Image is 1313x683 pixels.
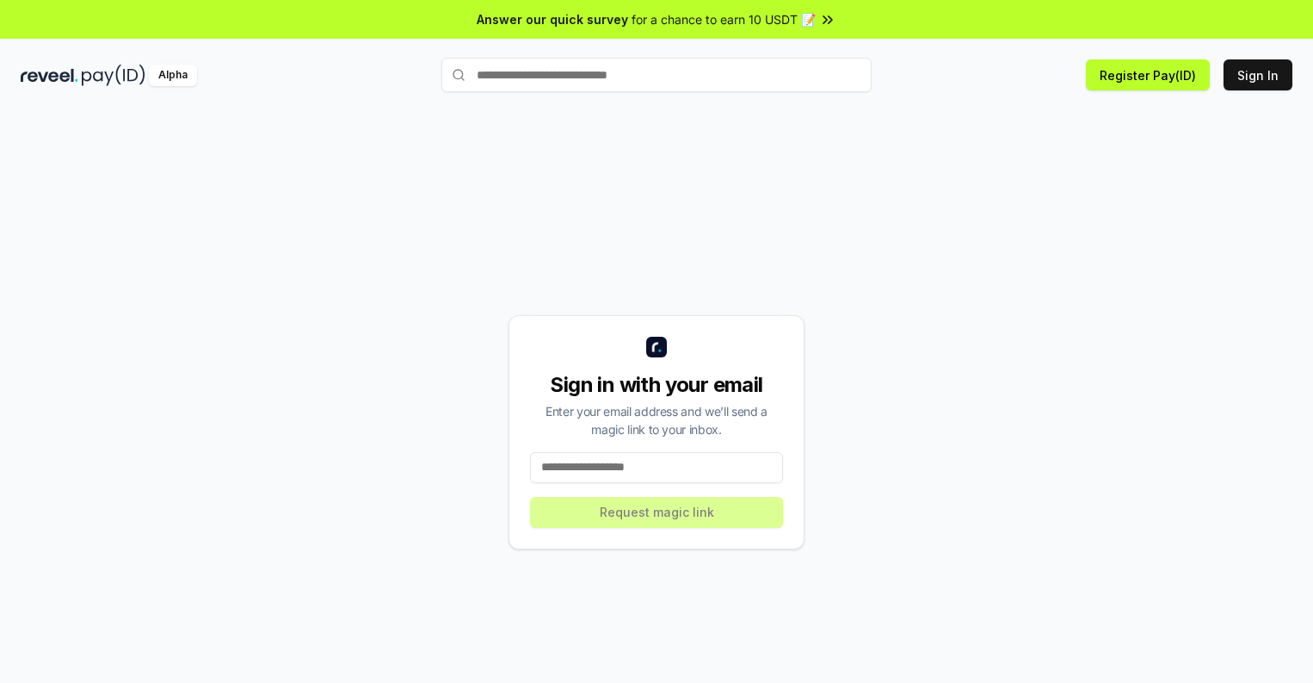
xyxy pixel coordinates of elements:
span: for a chance to earn 10 USDT 📝 [632,10,816,28]
span: Answer our quick survey [477,10,628,28]
button: Sign In [1224,59,1292,90]
div: Alpha [149,65,197,86]
img: pay_id [82,65,145,86]
div: Sign in with your email [530,371,783,399]
img: logo_small [646,337,667,357]
img: reveel_dark [21,65,78,86]
div: Enter your email address and we’ll send a magic link to your inbox. [530,402,783,438]
button: Register Pay(ID) [1086,59,1210,90]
